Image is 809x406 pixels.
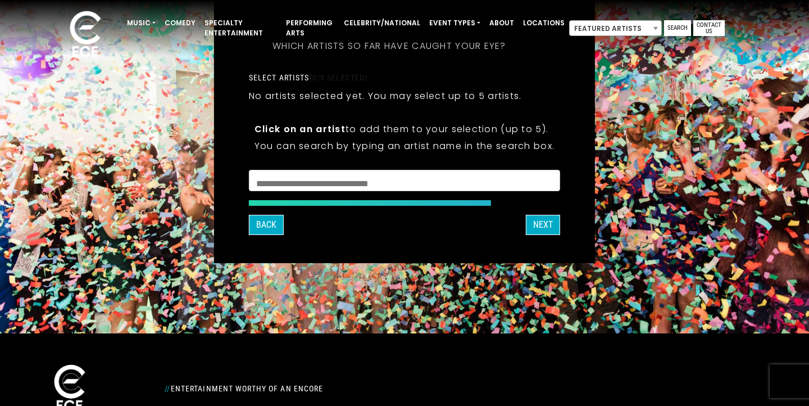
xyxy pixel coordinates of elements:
[254,123,346,136] strong: Click on an artist
[485,13,519,33] a: About
[254,139,555,153] p: You can search by typing an artist name in the search box.
[122,13,160,33] a: Music
[519,13,569,33] a: Locations
[281,13,339,43] a: Performing Arts
[664,20,691,36] a: Search
[200,13,281,43] a: Specialty Entertainment
[158,380,528,398] div: Entertainment Worthy of an Encore
[526,215,560,235] button: Next
[249,73,367,83] label: Select artists
[570,21,661,37] span: Featured Artists
[165,384,170,393] span: //
[57,8,113,62] img: ece_new_logo_whitev2-1.png
[339,13,425,33] a: Celebrity/National
[693,20,725,36] a: Contact Us
[256,177,553,187] textarea: Search
[249,215,284,235] button: Back
[160,13,200,33] a: Comedy
[425,13,485,33] a: Event Types
[249,89,522,103] p: No artists selected yet. You may select up to 5 artists.
[310,73,368,82] span: (0/5 selected)
[254,122,555,136] p: to add them to your selection (up to 5).
[569,20,662,36] span: Featured Artists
